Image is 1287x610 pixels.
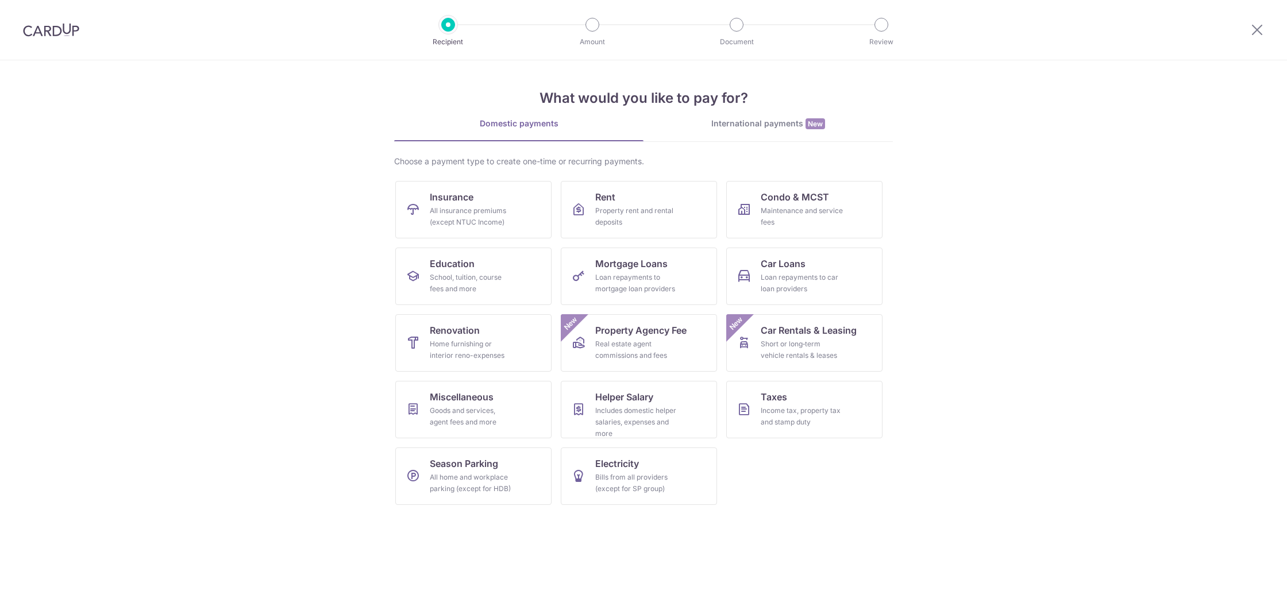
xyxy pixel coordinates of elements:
[430,405,513,428] div: Goods and services, agent fees and more
[595,205,678,228] div: Property rent and rental deposits
[430,390,494,404] span: Miscellaneous
[430,205,513,228] div: All insurance premiums (except NTUC Income)
[761,338,843,361] div: Short or long‑term vehicle rentals & leases
[806,118,825,129] span: New
[430,190,473,204] span: Insurance
[726,314,883,372] a: Car Rentals & LeasingShort or long‑term vehicle rentals & leasesNew
[595,323,687,337] span: Property Agency Fee
[394,88,893,109] h4: What would you like to pay for?
[23,23,79,37] img: CardUp
[395,447,552,505] a: Season ParkingAll home and workplace parking (except for HDB)
[839,36,924,48] p: Review
[761,205,843,228] div: Maintenance and service fees
[595,405,678,439] div: Includes domestic helper salaries, expenses and more
[430,272,513,295] div: School, tuition, course fees and more
[761,257,806,271] span: Car Loans
[726,181,883,238] a: Condo & MCSTMaintenance and service fees
[727,314,746,333] span: New
[430,338,513,361] div: Home furnishing or interior reno-expenses
[761,190,829,204] span: Condo & MCST
[430,257,475,271] span: Education
[761,390,787,404] span: Taxes
[761,405,843,428] div: Income tax, property tax and stamp duty
[726,381,883,438] a: TaxesIncome tax, property tax and stamp duty
[561,248,717,305] a: Mortgage LoansLoan repayments to mortgage loan providers
[561,447,717,505] a: ElectricityBills from all providers (except for SP group)
[430,472,513,495] div: All home and workplace parking (except for HDB)
[726,248,883,305] a: Car LoansLoan repayments to car loan providers
[643,118,893,130] div: International payments
[595,472,678,495] div: Bills from all providers (except for SP group)
[595,338,678,361] div: Real estate agent commissions and fees
[395,381,552,438] a: MiscellaneousGoods and services, agent fees and more
[561,381,717,438] a: Helper SalaryIncludes domestic helper salaries, expenses and more
[394,156,893,167] div: Choose a payment type to create one-time or recurring payments.
[394,118,643,129] div: Domestic payments
[595,272,678,295] div: Loan repayments to mortgage loan providers
[561,181,717,238] a: RentProperty rent and rental deposits
[761,272,843,295] div: Loan repayments to car loan providers
[595,390,653,404] span: Helper Salary
[561,314,580,333] span: New
[430,323,480,337] span: Renovation
[395,181,552,238] a: InsuranceAll insurance premiums (except NTUC Income)
[406,36,491,48] p: Recipient
[761,323,857,337] span: Car Rentals & Leasing
[561,314,717,372] a: Property Agency FeeReal estate agent commissions and feesNew
[595,257,668,271] span: Mortgage Loans
[595,457,639,470] span: Electricity
[395,248,552,305] a: EducationSchool, tuition, course fees and more
[430,457,498,470] span: Season Parking
[595,190,615,204] span: Rent
[550,36,635,48] p: Amount
[694,36,779,48] p: Document
[395,314,552,372] a: RenovationHome furnishing or interior reno-expenses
